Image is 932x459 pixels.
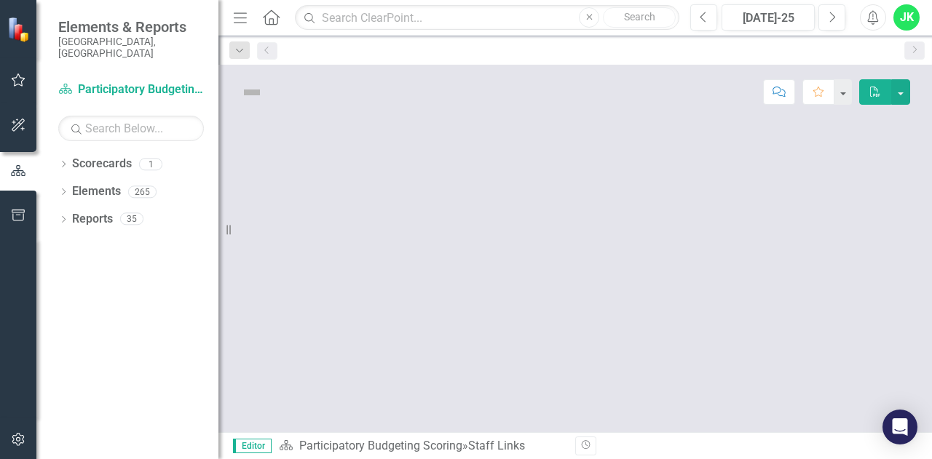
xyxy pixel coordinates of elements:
[299,439,462,452] a: Participatory Budgeting Scoring
[120,213,143,225] div: 35
[58,18,204,36] span: Elements & Reports
[727,9,810,27] div: [DATE]-25
[240,81,264,104] img: Not Defined
[468,439,525,452] div: Staff Links
[603,7,676,28] button: Search
[139,158,162,170] div: 1
[893,4,920,31] button: JK
[722,4,815,31] button: [DATE]-25
[7,16,33,41] img: ClearPoint Strategy
[295,5,679,31] input: Search ClearPoint...
[72,211,113,228] a: Reports
[882,410,917,444] div: Open Intercom Messenger
[233,439,272,453] span: Editor
[279,438,564,455] div: »
[58,81,204,98] a: Participatory Budgeting Scoring
[624,11,655,23] span: Search
[72,156,132,172] a: Scorecards
[58,116,204,141] input: Search Below...
[128,185,157,198] div: 265
[58,36,204,60] small: [GEOGRAPHIC_DATA], [GEOGRAPHIC_DATA]
[72,183,121,200] a: Elements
